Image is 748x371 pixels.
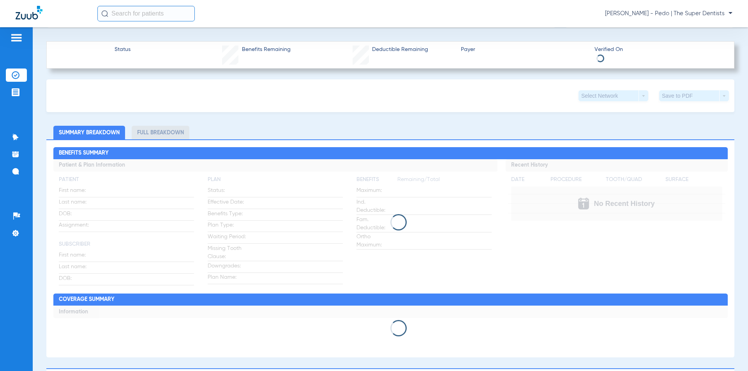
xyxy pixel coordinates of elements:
input: Search for patients [97,6,195,21]
h2: Coverage Summary [53,294,728,306]
span: Deductible Remaining [372,46,428,54]
span: Payer [461,46,588,54]
span: Verified On [595,46,722,54]
img: Zuub Logo [16,6,42,19]
img: Search Icon [101,10,108,17]
span: [PERSON_NAME] - Pedo | The Super Dentists [605,10,732,18]
span: Status [115,46,131,54]
h2: Benefits Summary [53,147,728,160]
li: Full Breakdown [132,126,189,139]
li: Summary Breakdown [53,126,125,139]
img: hamburger-icon [10,33,23,42]
iframe: Chat Widget [709,334,748,371]
span: Benefits Remaining [242,46,291,54]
